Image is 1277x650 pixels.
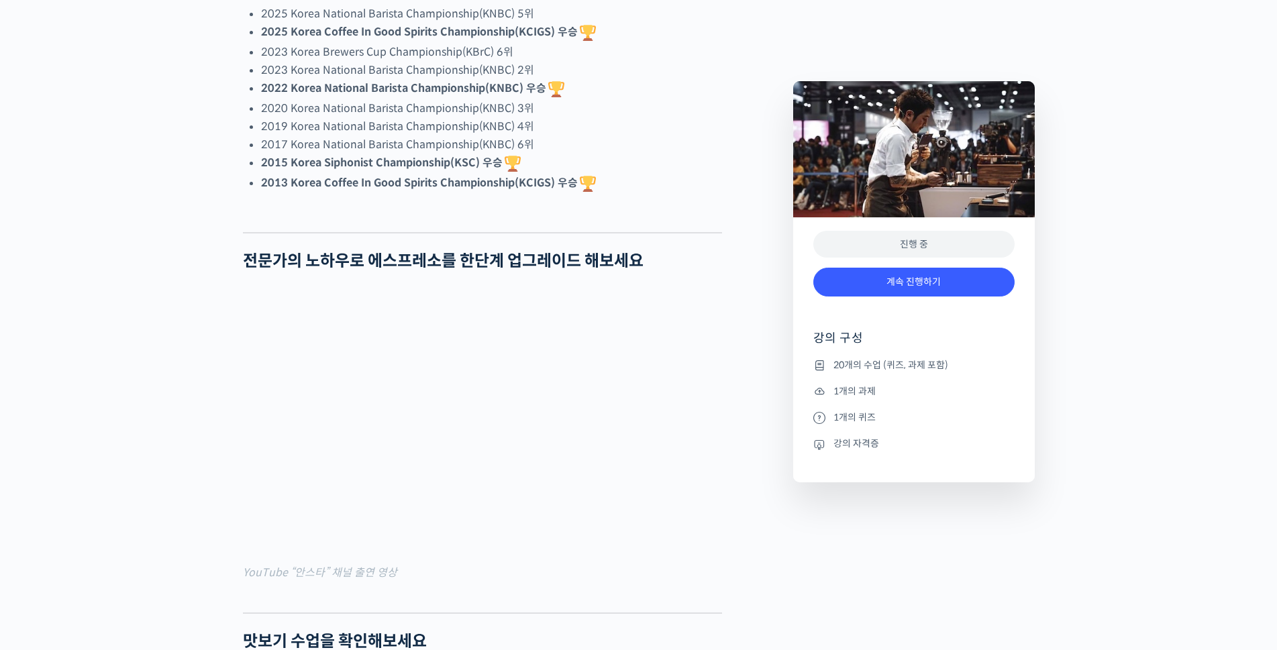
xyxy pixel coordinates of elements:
li: 2025 Korea National Barista Championship(KNBC) 5위 [261,5,722,23]
img: 🏆 [548,81,564,97]
li: 2019 Korea National Barista Championship(KNBC) 4위 [261,117,722,136]
span: 대화 [123,446,139,457]
li: 강의 자격증 [813,436,1015,452]
iframe: 커피 추출에 가장 중요한 4가지 변수에 대해 알아보자. (신창호 대표 3부) [243,289,722,559]
a: 대화 [89,425,173,459]
div: 진행 중 [813,231,1015,258]
mark: YouTube “안스타” 채널 출연 영상 [243,565,397,580]
li: 2017 Korea National Barista Championship(KNBC) 6위 [261,136,722,154]
img: 🏆 [505,156,521,172]
img: 🏆 [580,25,596,41]
li: 2020 Korea National Barista Championship(KNBC) 3위 [261,99,722,117]
strong: 2022 Korea National Barista Championship(KNBC) 우승 [261,81,566,95]
span: 설정 [207,445,223,456]
strong: 전문가의 노하우로 에스프레소를 한단계 업그레이드 해보세요 [243,251,644,271]
a: 계속 진행하기 [813,268,1015,296]
li: 1개의 과제 [813,383,1015,399]
span: 홈 [42,445,50,456]
strong: 2013 Korea Coffee In Good Spirits Championship(KCIGS) 우승 [261,176,598,190]
li: 20개의 수업 (퀴즈, 과제 포함) [813,357,1015,373]
li: 1개의 퀴즈 [813,409,1015,425]
li: 2023 Korea National Barista Championship(KNBC) 2위 [261,61,722,79]
h4: 강의 구성 [813,330,1015,357]
img: 🏆 [580,176,596,192]
strong: 2025 Korea Coffee In Good Spirits Championship(KCIGS) 우승 [261,25,598,39]
a: 홈 [4,425,89,459]
li: 2023 Korea Brewers Cup Championship(KBrC) 6위 [261,43,722,61]
strong: 2015 Korea Siphonist Championship(KSC) 우승 [261,156,523,170]
a: 설정 [173,425,258,459]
